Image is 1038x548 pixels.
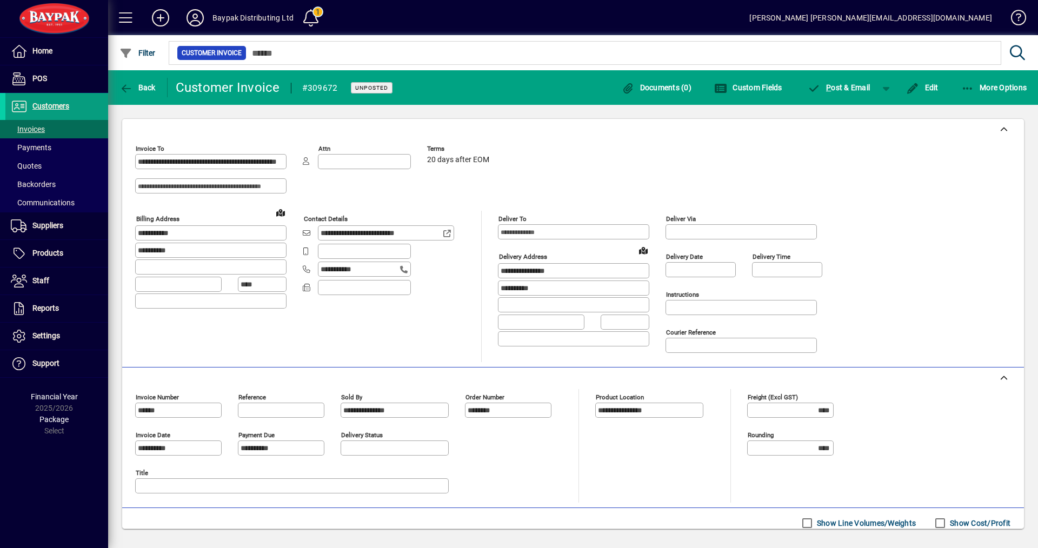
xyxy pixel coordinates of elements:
[32,46,52,55] span: Home
[903,78,941,97] button: Edit
[5,175,108,193] a: Backorders
[212,9,294,26] div: Baypak Distributing Ltd
[427,156,489,164] span: 20 days after EOM
[5,212,108,239] a: Suppliers
[465,393,504,401] mat-label: Order number
[117,78,158,97] button: Back
[5,240,108,267] a: Products
[5,38,108,65] a: Home
[178,8,212,28] button: Profile
[826,83,831,92] span: P
[427,145,492,152] span: Terms
[32,249,63,257] span: Products
[318,145,330,152] mat-label: Attn
[666,215,696,223] mat-label: Deliver via
[302,79,338,97] div: #309672
[32,331,60,340] span: Settings
[11,162,42,170] span: Quotes
[11,143,51,152] span: Payments
[11,180,56,189] span: Backorders
[341,431,383,439] mat-label: Delivery status
[808,83,870,92] span: ost & Email
[119,83,156,92] span: Back
[32,102,69,110] span: Customers
[136,431,170,439] mat-label: Invoice date
[32,359,59,367] span: Support
[136,469,148,477] mat-label: Title
[666,291,699,298] mat-label: Instructions
[5,138,108,157] a: Payments
[748,431,774,439] mat-label: Rounding
[618,78,694,97] button: Documents (0)
[117,43,158,63] button: Filter
[815,518,916,529] label: Show Line Volumes/Weights
[182,48,242,58] span: Customer Invoice
[341,393,362,401] mat-label: Sold by
[238,393,266,401] mat-label: Reference
[498,215,527,223] mat-label: Deliver To
[32,221,63,230] span: Suppliers
[143,8,178,28] button: Add
[666,329,716,336] mat-label: Courier Reference
[355,84,388,91] span: Unposted
[5,295,108,322] a: Reports
[136,145,164,152] mat-label: Invoice To
[959,78,1030,97] button: More Options
[5,350,108,377] a: Support
[906,83,939,92] span: Edit
[32,304,59,312] span: Reports
[32,276,49,285] span: Staff
[714,83,782,92] span: Custom Fields
[11,198,75,207] span: Communications
[621,83,691,92] span: Documents (0)
[711,78,785,97] button: Custom Fields
[596,393,644,401] mat-label: Product location
[948,518,1010,529] label: Show Cost/Profit
[136,393,179,401] mat-label: Invoice number
[272,204,289,221] a: View on map
[5,120,108,138] a: Invoices
[11,125,45,133] span: Invoices
[666,253,703,260] mat-label: Delivery date
[119,49,156,57] span: Filter
[108,78,168,97] app-page-header-button: Back
[753,253,790,260] mat-label: Delivery time
[5,65,108,92] a: POS
[176,79,280,96] div: Customer Invoice
[802,78,876,97] button: Post & Email
[32,74,47,83] span: POS
[961,83,1027,92] span: More Options
[39,415,69,424] span: Package
[31,392,78,401] span: Financial Year
[5,323,108,350] a: Settings
[5,193,108,212] a: Communications
[5,157,108,175] a: Quotes
[635,242,652,259] a: View on map
[748,393,798,401] mat-label: Freight (excl GST)
[5,268,108,295] a: Staff
[1003,2,1024,37] a: Knowledge Base
[749,9,992,26] div: [PERSON_NAME] [PERSON_NAME][EMAIL_ADDRESS][DOMAIN_NAME]
[238,431,275,439] mat-label: Payment due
